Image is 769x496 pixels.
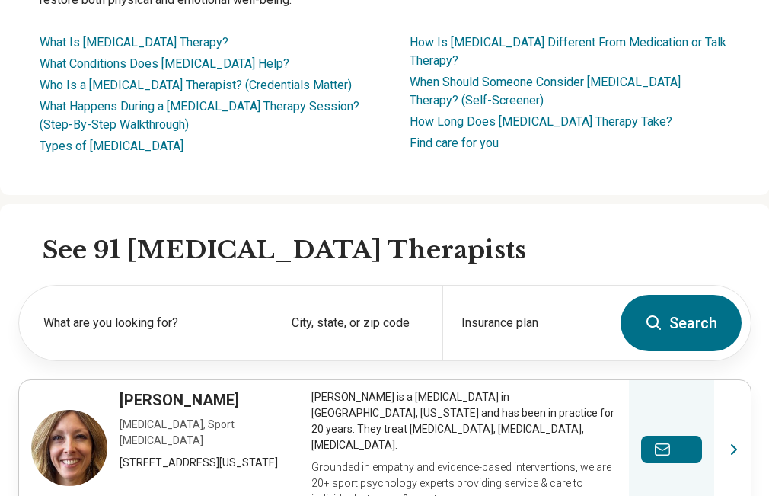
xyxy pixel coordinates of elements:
a: Find care for you [410,136,499,150]
a: How Is [MEDICAL_DATA] Different From Medication or Talk Therapy? [410,35,726,68]
a: What Is [MEDICAL_DATA] Therapy? [40,35,228,50]
h2: See 91 [MEDICAL_DATA] Therapists [43,235,751,267]
a: When Should Someone Consider [MEDICAL_DATA] Therapy? (Self-Screener) [410,75,681,107]
button: Search [621,295,742,351]
button: Send a message [641,436,702,463]
label: What are you looking for? [43,314,254,332]
a: How Long Does [MEDICAL_DATA] Therapy Take? [410,114,672,129]
a: What Conditions Does [MEDICAL_DATA] Help? [40,56,289,71]
a: Types of [MEDICAL_DATA] [40,139,183,153]
a: What Happens During a [MEDICAL_DATA] Therapy Session? (Step-By-Step Walkthrough) [40,99,359,132]
a: Who Is a [MEDICAL_DATA] Therapist? (Credentials Matter) [40,78,352,92]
